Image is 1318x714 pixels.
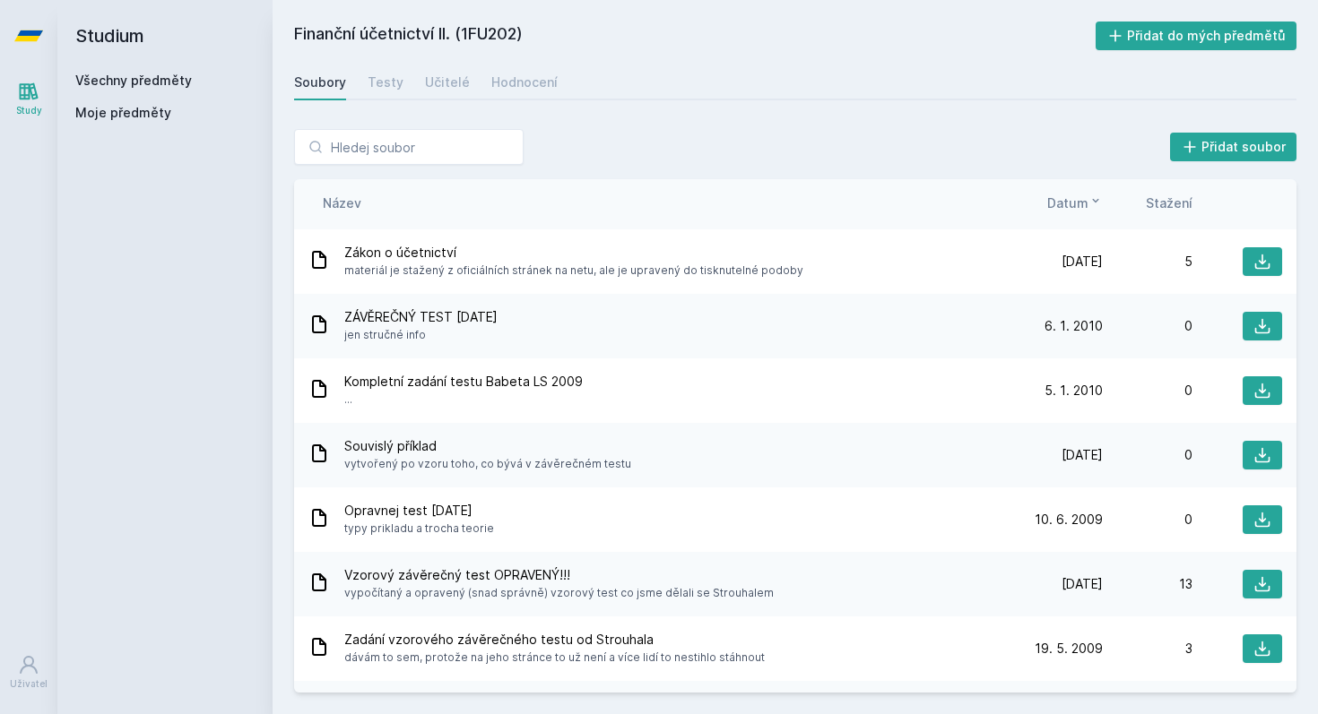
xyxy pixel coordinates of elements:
[4,645,54,700] a: Uživatel
[344,520,494,538] span: typy prikladu a trocha teorie
[1103,253,1192,271] div: 5
[344,455,631,473] span: vytvořený po vzoru toho, co bývá v závěrečném testu
[294,73,346,91] div: Soubory
[1103,382,1192,400] div: 0
[75,104,171,122] span: Moje předměty
[16,104,42,117] div: Study
[344,437,631,455] span: Souvislý příklad
[1103,317,1192,335] div: 0
[1146,194,1192,212] button: Stažení
[1170,133,1297,161] button: Přidat soubor
[10,677,48,691] div: Uživatel
[344,373,583,391] span: Kompletní zadání testu Babeta LS 2009
[344,326,498,344] span: jen stručné info
[344,244,803,262] span: Zákon o účetnictví
[344,391,583,409] span: ...
[491,65,558,100] a: Hodnocení
[4,72,54,126] a: Study
[344,584,774,602] span: vypočítaný a opravený (snad správně) vzorový test co jsme dělali se Strouhalem
[425,73,470,91] div: Učitelé
[1096,22,1297,50] button: Přidat do mých předmětů
[425,65,470,100] a: Učitelé
[323,194,361,212] button: Název
[1062,446,1103,464] span: [DATE]
[75,73,192,88] a: Všechny předměty
[368,73,403,91] div: Testy
[1047,194,1088,212] span: Datum
[1035,640,1103,658] span: 19. 5. 2009
[294,65,346,100] a: Soubory
[294,22,1096,50] h2: Finanční účetnictví II. (1FU202)
[368,65,403,100] a: Testy
[294,129,524,165] input: Hledej soubor
[1103,511,1192,529] div: 0
[344,308,498,326] span: ZÁVĚREČNÝ TEST [DATE]
[344,649,765,667] span: dávám to sem, protože na jeho stránce to už není a více lidí to nestihlo stáhnout
[1062,253,1103,271] span: [DATE]
[344,631,765,649] span: Zadání vzorového závěrečného testu od Strouhala
[344,262,803,280] span: materiál je stažený z oficiálních stránek na netu, ale je upravený do tisknutelné podoby
[1103,640,1192,658] div: 3
[1103,446,1192,464] div: 0
[1035,511,1103,529] span: 10. 6. 2009
[491,73,558,91] div: Hodnocení
[1045,382,1103,400] span: 5. 1. 2010
[1045,317,1103,335] span: 6. 1. 2010
[1103,575,1192,593] div: 13
[1047,194,1103,212] button: Datum
[344,502,494,520] span: Opravnej test [DATE]
[1062,575,1103,593] span: [DATE]
[344,566,774,584] span: Vzorový závěrečný test OPRAVENÝ!!!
